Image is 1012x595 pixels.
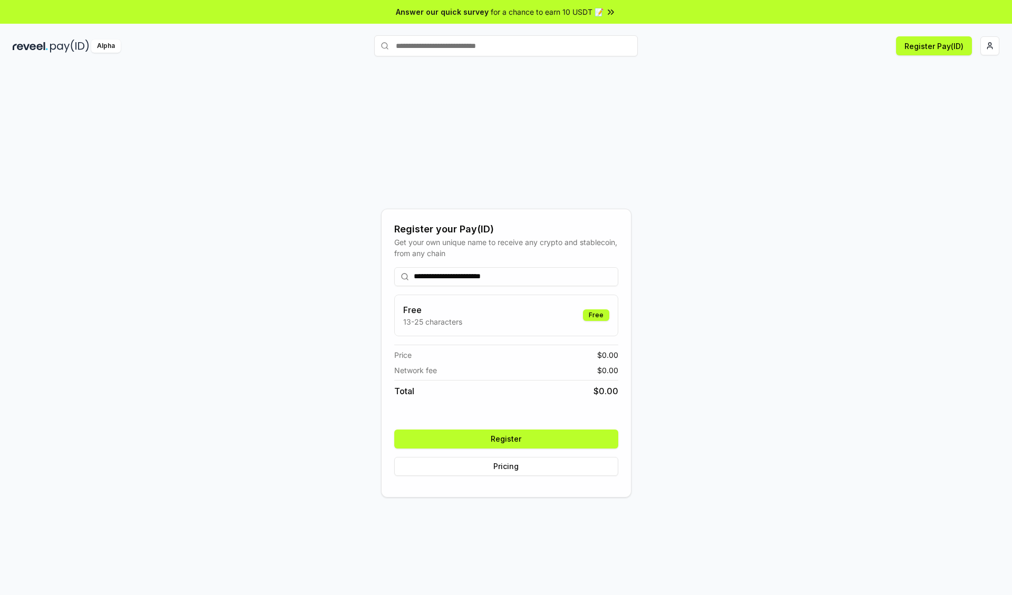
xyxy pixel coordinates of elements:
[394,430,618,448] button: Register
[394,237,618,259] div: Get your own unique name to receive any crypto and stablecoin, from any chain
[394,457,618,476] button: Pricing
[583,309,609,321] div: Free
[13,40,48,53] img: reveel_dark
[394,349,412,360] span: Price
[50,40,89,53] img: pay_id
[396,6,489,17] span: Answer our quick survey
[896,36,972,55] button: Register Pay(ID)
[593,385,618,397] span: $ 0.00
[91,40,121,53] div: Alpha
[491,6,604,17] span: for a chance to earn 10 USDT 📝
[403,316,462,327] p: 13-25 characters
[394,222,618,237] div: Register your Pay(ID)
[403,304,462,316] h3: Free
[394,385,414,397] span: Total
[394,365,437,376] span: Network fee
[597,349,618,360] span: $ 0.00
[597,365,618,376] span: $ 0.00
